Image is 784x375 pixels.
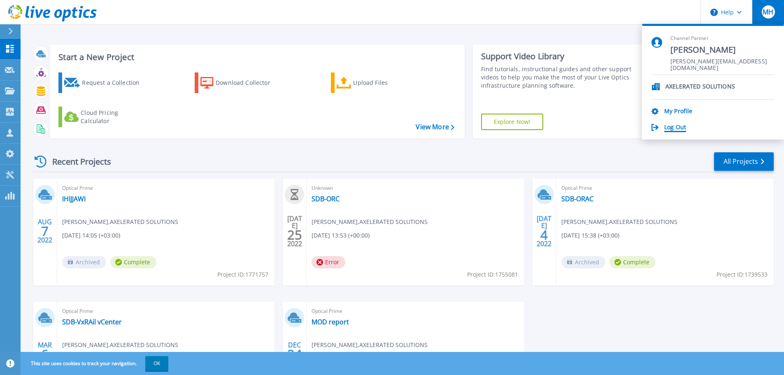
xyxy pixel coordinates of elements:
[610,256,656,268] span: Complete
[561,195,593,203] a: SDB-ORAC
[312,195,340,203] a: SDB-ORC
[287,351,302,358] span: 24
[714,152,774,171] a: All Projects
[195,72,286,93] a: Download Collector
[145,356,168,371] button: OK
[216,75,281,91] div: Download Collector
[62,217,178,226] span: [PERSON_NAME] , AXELERATED SOLUTIONS
[670,58,775,66] span: [PERSON_NAME][EMAIL_ADDRESS][DOMAIN_NAME]
[62,318,122,326] a: SDB-VxRAil vCenter
[62,231,120,240] span: [DATE] 14:05 (+03:00)
[664,108,692,116] a: My Profile
[561,231,619,240] span: [DATE] 15:38 (+03:00)
[467,270,518,279] span: Project ID: 1755081
[536,216,552,246] div: [DATE] 2022
[82,75,148,91] div: Request a Collection
[41,228,49,235] span: 7
[763,9,773,15] span: MH
[481,114,544,130] a: Explore Now!
[665,83,735,91] p: AXELERATED SOLUTIONS
[81,109,147,125] div: Cloud Pricing Calculator
[37,216,53,246] div: AUG 2022
[561,217,677,226] span: [PERSON_NAME] , AXELERATED SOLUTIONS
[58,53,454,62] h3: Start a New Project
[353,75,419,91] div: Upload Files
[561,184,769,193] span: Optical Prime
[312,307,519,316] span: Optical Prime
[23,356,168,371] span: This site uses cookies to track your navigation.
[62,256,106,268] span: Archived
[58,107,150,127] a: Cloud Pricing Calculator
[32,151,122,172] div: Recent Projects
[312,184,519,193] span: Unknown
[670,35,775,42] span: Channel Partner
[312,318,349,326] a: MOD report
[62,340,178,349] span: [PERSON_NAME] , AXELERATED SOLUTIONS
[312,340,428,349] span: [PERSON_NAME] , AXELERATED SOLUTIONS
[287,216,302,246] div: [DATE] 2022
[312,256,345,268] span: Error
[416,123,454,131] a: View More
[62,307,270,316] span: Optical Prime
[110,256,156,268] span: Complete
[481,51,635,62] div: Support Video Library
[481,65,635,90] div: Find tutorials, instructional guides and other support videos to help you make the most of your L...
[540,231,548,238] span: 4
[664,124,686,132] a: Log Out
[312,217,428,226] span: [PERSON_NAME] , AXELERATED SOLUTIONS
[670,44,775,56] span: [PERSON_NAME]
[37,339,53,369] div: MAR 2022
[287,231,302,238] span: 25
[62,184,270,193] span: Optical Prime
[287,339,302,369] div: DEC 2019
[58,72,150,93] a: Request a Collection
[312,231,370,240] span: [DATE] 13:53 (+00:00)
[41,351,49,358] span: 6
[717,270,768,279] span: Project ID: 1739533
[561,256,605,268] span: Archived
[62,195,86,203] a: IHIJJAWI
[217,270,268,279] span: Project ID: 1771757
[331,72,423,93] a: Upload Files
